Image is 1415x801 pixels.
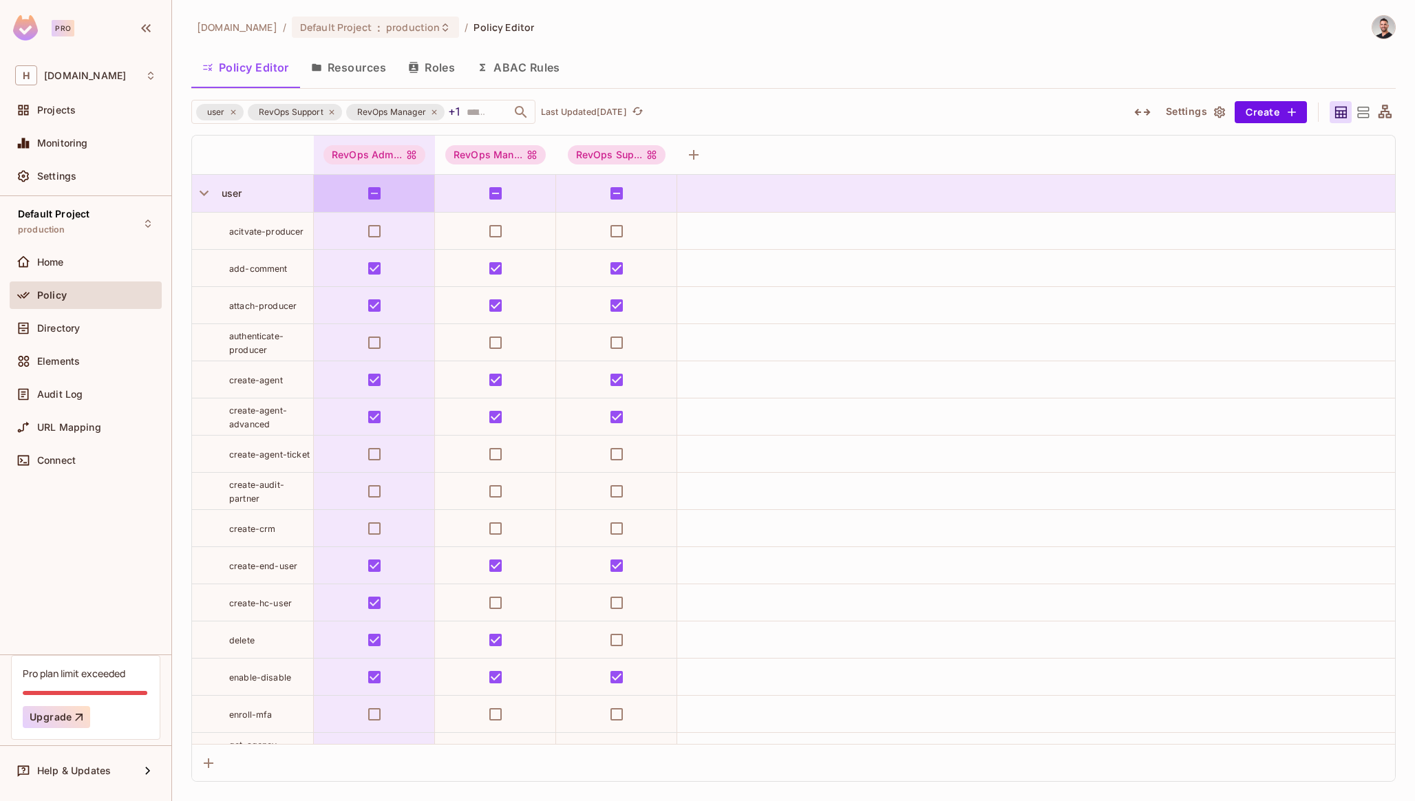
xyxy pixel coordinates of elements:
[37,356,80,367] span: Elements
[300,21,372,34] span: Default Project
[630,104,646,120] button: refresh
[445,145,546,164] div: RevOps Man...
[229,480,284,504] span: create-audit-partner
[229,635,255,645] span: delete
[346,104,445,120] div: RevOps Manager
[229,301,297,311] span: attach-producer
[37,257,64,268] span: Home
[216,187,242,199] span: user
[568,145,666,164] span: RevOps Support
[37,171,76,182] span: Settings
[229,740,281,764] span: get-agency-statistics
[300,50,397,85] button: Resources
[229,524,276,534] span: create-crm
[541,107,627,118] p: Last Updated [DATE]
[229,672,291,683] span: enable-disable
[229,598,292,608] span: create-hc-user
[229,405,287,429] span: create-agent-advanced
[568,145,666,164] div: RevOps Sup...
[37,105,76,116] span: Projects
[323,145,425,164] div: RevOps Adm...
[23,706,90,728] button: Upgrade
[196,104,244,120] div: user
[52,20,74,36] div: Pro
[37,138,88,149] span: Monitoring
[18,209,89,220] span: Default Project
[349,105,434,119] span: RevOps Manager
[466,50,571,85] button: ABAC Rules
[18,224,65,235] span: production
[386,21,440,34] span: production
[229,264,288,274] span: add-comment
[465,21,468,34] li: /
[632,105,643,119] span: refresh
[229,375,283,385] span: create-agent
[376,22,381,33] span: :
[191,50,300,85] button: Policy Editor
[229,226,304,237] span: acitvate-producer
[37,389,83,400] span: Audit Log
[511,103,531,122] button: Open
[199,105,233,119] span: user
[13,15,38,41] img: SReyMgAAAABJRU5ErkJggg==
[23,667,125,680] div: Pro plan limit exceeded
[323,145,425,164] span: RevOps Admin
[37,455,76,466] span: Connect
[229,449,310,460] span: create-agent-ticket
[251,105,332,119] span: RevOps Support
[37,290,67,301] span: Policy
[1235,101,1307,123] button: Create
[248,104,342,120] div: RevOps Support
[44,70,126,81] span: Workspace: honeycombinsurance.com
[474,21,534,34] span: Policy Editor
[627,104,646,120] span: Click to refresh data
[445,145,546,164] span: RevOps Manager
[229,331,284,355] span: authenticate-producer
[229,709,273,720] span: enroll-mfa
[449,104,461,120] span: +1
[37,765,111,776] span: Help & Updates
[1372,16,1395,39] img: dor@honeycombinsurance.com
[37,422,101,433] span: URL Mapping
[15,65,37,85] span: H
[283,21,286,34] li: /
[197,21,277,34] span: the active workspace
[1160,101,1229,123] button: Settings
[37,323,80,334] span: Directory
[397,50,466,85] button: Roles
[229,561,297,571] span: create-end-user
